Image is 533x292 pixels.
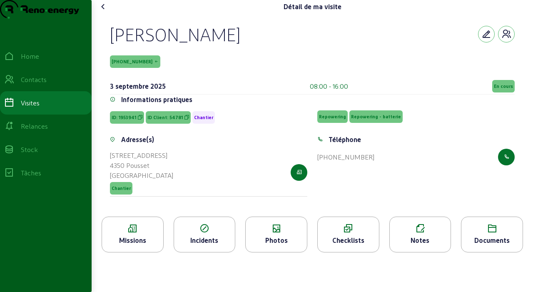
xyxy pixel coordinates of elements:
div: Missions [102,235,163,245]
div: Incidents [174,235,235,245]
div: Relances [21,121,48,131]
div: Adresse(s) [121,135,154,145]
div: Informations pratiques [121,95,192,105]
div: Home [21,51,39,61]
div: 3 septembre 2025 [110,81,166,91]
div: 4350 Pousset [110,160,173,170]
span: Repowering - batterie [351,114,401,120]
div: Détail de ma visite [284,2,341,12]
div: Photos [246,235,307,245]
div: Contacts [21,75,47,85]
div: [PHONE_NUMBER] [317,152,374,162]
span: En cours [494,83,513,89]
div: Checklists [318,235,379,245]
div: Téléphone [329,135,361,145]
span: [PHONE_NUMBER] [112,59,152,65]
div: Tâches [21,168,41,178]
div: 08:00 - 16:00 [310,81,348,91]
div: [STREET_ADDRESS] [110,150,173,160]
span: Repowering [319,114,346,120]
span: ID: 1953941 [112,115,136,120]
div: Notes [390,235,451,245]
span: Chantier [112,185,131,191]
div: [PERSON_NAME] [110,23,240,45]
div: [GEOGRAPHIC_DATA] [110,170,173,180]
span: ID Client: 54781 [147,115,183,120]
span: Chantier [194,115,213,120]
div: Stock [21,145,38,155]
div: Visites [21,98,40,108]
div: Documents [461,235,523,245]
